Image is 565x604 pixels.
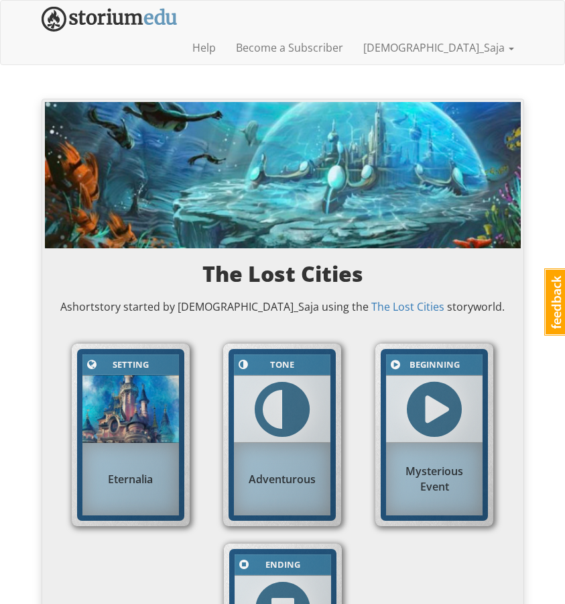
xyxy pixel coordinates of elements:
[403,357,466,372] div: Beginning
[82,375,179,443] img: i4dn8kci4k92iny9aehe.jpg
[371,299,444,314] a: The Lost Cities
[82,465,179,494] div: Eternalia
[234,465,330,494] div: Adventurous
[58,262,507,285] h3: The Lost Cities
[45,102,521,248] img: f3ww4tyf7bsmsrpcv6sr.jpg
[226,31,353,64] a: Become a Subscriber
[42,7,178,32] img: StoriumEDU
[99,357,162,372] div: Setting
[182,31,226,64] a: Help
[353,31,524,64] a: [DEMOGRAPHIC_DATA]_Saja
[386,457,483,501] div: Mysterious Event
[319,299,505,314] span: using the storyworld.
[251,357,314,372] div: Tone
[58,299,507,315] p: A short story started by [DEMOGRAPHIC_DATA]_Saja
[251,557,314,572] div: Ending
